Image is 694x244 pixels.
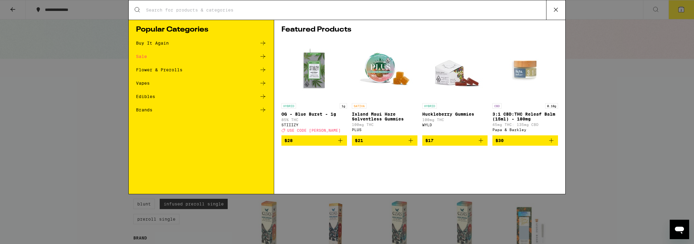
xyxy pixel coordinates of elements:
img: WYLD - Huckleberry Gummies [424,39,485,100]
div: Papa & Barkley [492,128,558,132]
span: $17 [425,138,434,143]
img: Papa & Barkley - 3:1 CBD:THC Releaf Balm (15ml) - 180mg [495,39,556,100]
a: Open page for Island Maui Haze Solventless Gummies from PLUS [352,39,417,135]
div: Brands [136,108,152,112]
a: Vapes [136,80,267,87]
span: $21 [355,138,363,143]
p: OG - Blue Burst - 1g [281,112,347,117]
p: 3:1 CBD:THC Releaf Balm (15ml) - 180mg [492,112,558,121]
a: Open page for OG - Blue Burst - 1g from STIIIZY [281,39,347,135]
p: CBD [492,103,502,109]
h1: Featured Products [281,26,558,33]
button: Add to bag [352,135,417,146]
h1: Popular Categories [136,26,267,33]
button: Add to bag [422,135,488,146]
a: Open page for 3:1 CBD:THC Releaf Balm (15ml) - 180mg from Papa & Barkley [492,39,558,135]
p: Huckleberry Gummies [422,112,488,117]
div: Sale [136,54,147,59]
img: PLUS - Island Maui Haze Solventless Gummies [354,39,415,100]
p: SATIVA [352,103,366,109]
p: 0.18g [545,103,558,109]
button: Add to bag [281,135,347,146]
div: STIIIZY [281,123,347,127]
div: WYLD [422,123,488,127]
div: Buy It Again [136,41,169,45]
button: Add to bag [492,135,558,146]
span: $28 [284,138,293,143]
img: STIIIZY - OG - Blue Burst - 1g [284,39,345,100]
p: Island Maui Haze Solventless Gummies [352,112,417,121]
input: Search for products & categories [146,7,546,13]
a: Edibles [136,93,267,100]
p: 1g [340,103,347,109]
div: PLUS [352,128,417,132]
a: Flower & Prerolls [136,66,267,73]
span: $30 [495,138,504,143]
p: 85% THC [281,118,347,122]
a: Buy It Again [136,39,267,47]
p: HYBRID [422,103,437,109]
p: HYBRID [281,103,296,109]
div: Vapes [136,81,150,85]
a: Sale [136,53,267,60]
span: USE CODE [PERSON_NAME] [287,128,341,132]
p: 100mg THC [352,123,417,127]
iframe: Button to launch messaging window [670,220,689,239]
div: Edibles [136,94,155,99]
p: 100mg THC [422,118,488,122]
a: Brands [136,106,267,114]
p: 45mg THC: 135mg CBD [492,123,558,127]
div: Flower & Prerolls [136,68,182,72]
a: Open page for Huckleberry Gummies from WYLD [422,39,488,135]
